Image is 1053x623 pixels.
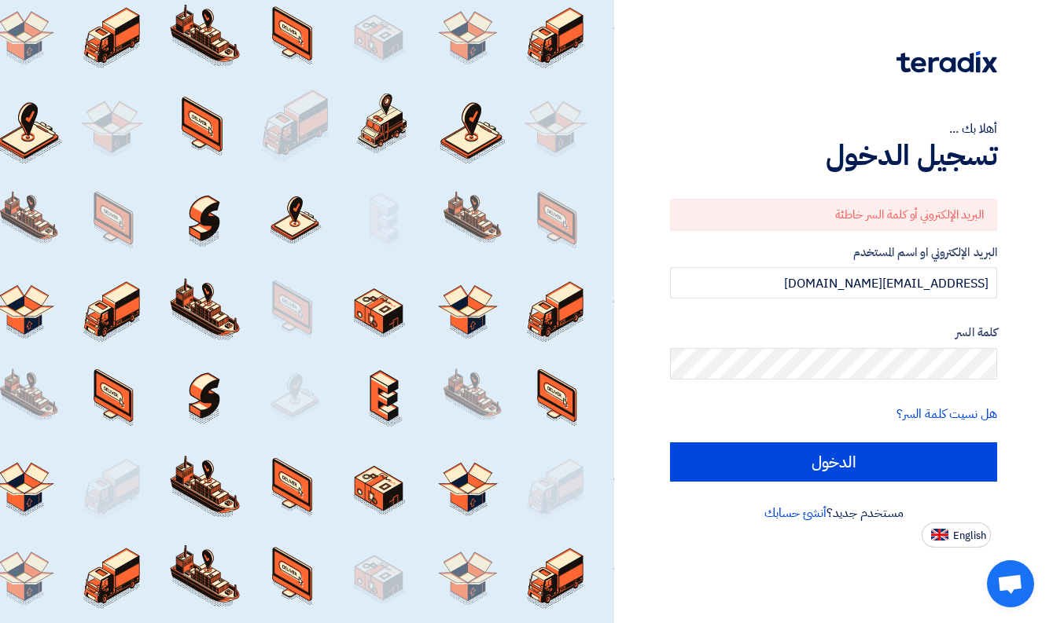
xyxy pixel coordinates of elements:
[897,405,997,423] a: هل نسيت كلمة السر؟
[670,244,997,262] label: البريد الإلكتروني او اسم المستخدم
[987,560,1034,607] div: Open chat
[670,267,997,299] input: أدخل بريد العمل الإلكتروني او اسم المستخدم الخاص بك ...
[922,522,991,548] button: English
[670,324,997,342] label: كلمة السر
[670,199,997,231] div: البريد الإلكتروني أو كلمة السر خاطئة
[953,530,986,541] span: English
[670,442,997,482] input: الدخول
[897,51,997,73] img: Teradix logo
[670,119,997,138] div: أهلا بك ...
[670,138,997,173] h1: تسجيل الدخول
[670,504,997,522] div: مستخدم جديد؟
[931,529,948,541] img: en-US.png
[764,504,827,522] a: أنشئ حسابك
